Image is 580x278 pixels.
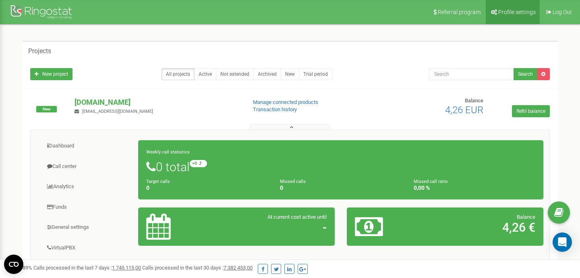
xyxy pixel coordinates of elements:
[517,214,535,220] span: Balance
[280,185,402,191] h4: 0
[28,48,51,55] h5: Projects
[216,68,254,80] a: Not extended
[146,185,268,191] h4: 0
[142,265,253,271] span: Calls processed in the last 30 days :
[445,104,483,116] span: 4,26 EUR
[75,97,240,108] p: [DOMAIN_NAME]
[82,109,153,114] span: [EMAIL_ADDRESS][DOMAIN_NAME]
[194,68,216,80] a: Active
[37,258,139,278] a: End-to-end analytics
[512,105,550,117] a: Refill balance
[30,68,72,80] a: New project
[112,265,141,271] u: 1 745 115,00
[224,265,253,271] u: 7 382 453,00
[281,68,299,80] a: New
[4,255,23,274] button: Open CMP widget
[37,218,139,237] a: General settings
[146,179,170,184] small: Target calls
[253,99,318,105] a: Manage connected products
[37,197,139,217] a: Funds
[37,136,139,156] a: Dashboard
[37,157,139,176] a: Call center
[33,265,141,271] span: Calls processed in the last 7 days :
[37,238,139,258] a: VirtualPBX
[465,98,483,104] span: Balance
[414,185,535,191] h4: 0,00 %
[280,179,306,184] small: Missed calls
[146,149,190,155] small: Weekly call statistics
[429,68,514,80] input: Search
[299,68,332,80] a: Trial period
[414,179,447,184] small: Missed call ratio
[37,177,139,197] a: Analytics
[438,9,481,15] span: Referral program
[553,9,572,15] span: Log Out
[190,160,207,167] small: +0
[267,214,327,220] span: At current cost active until
[146,160,535,174] h1: 0 total
[498,9,536,15] span: Profile settings
[253,106,297,112] a: Transaction history
[419,221,535,234] h2: 4,26 €
[514,68,537,80] button: Search
[210,221,327,234] h2: -
[553,232,572,252] div: Open Intercom Messenger
[36,106,57,112] span: New
[162,68,195,80] a: All projects
[253,68,281,80] a: Archived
